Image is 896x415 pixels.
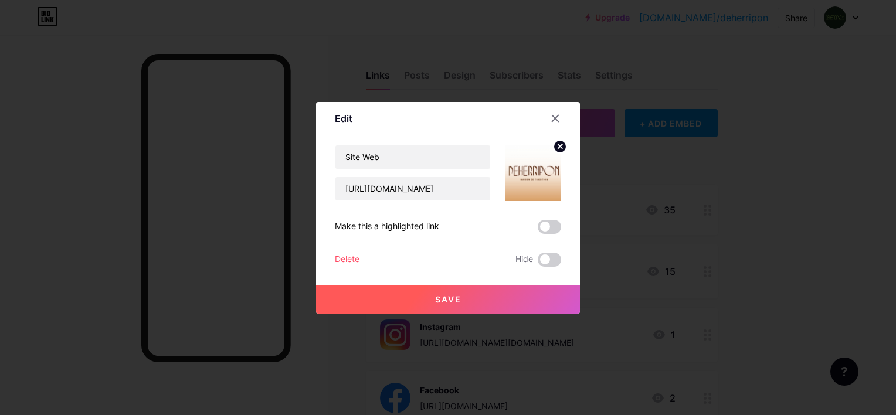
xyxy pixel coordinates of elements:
[335,111,352,125] div: Edit
[335,253,359,267] div: Delete
[505,145,561,201] img: link_thumbnail
[335,177,490,200] input: URL
[335,145,490,169] input: Title
[335,220,439,234] div: Make this a highlighted link
[515,253,533,267] span: Hide
[435,294,461,304] span: Save
[316,285,580,314] button: Save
